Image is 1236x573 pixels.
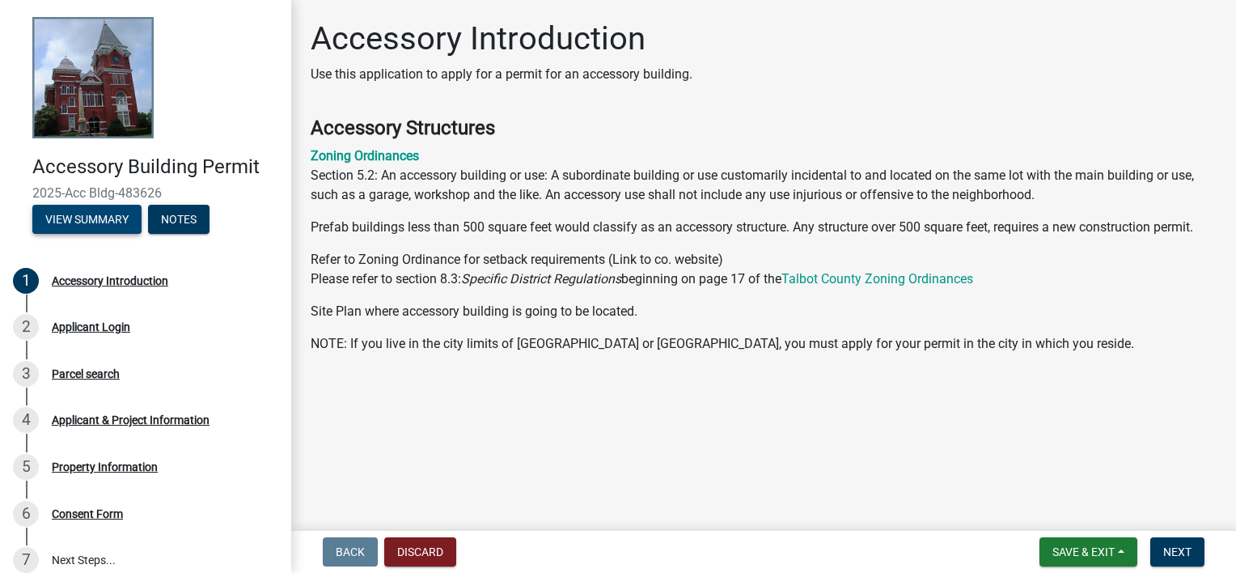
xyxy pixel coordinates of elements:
[52,275,168,286] div: Accessory Introduction
[323,537,378,567] button: Back
[13,454,39,480] div: 5
[336,545,365,558] span: Back
[32,205,142,234] button: View Summary
[13,547,39,573] div: 7
[781,271,973,286] a: Talbot County Zoning Ordinances
[32,17,154,138] img: Talbot County, Georgia
[52,508,123,520] div: Consent Form
[1163,545,1192,558] span: Next
[311,218,1217,237] p: Prefab buildings less than 500 square feet would classify as an accessory structure. Any structur...
[13,501,39,527] div: 6
[311,65,692,84] p: Use this application to apply for a permit for an accessory building.
[148,214,210,227] wm-modal-confirm: Notes
[1052,545,1115,558] span: Save & Exit
[13,361,39,387] div: 3
[13,407,39,433] div: 4
[13,314,39,340] div: 2
[13,268,39,294] div: 1
[32,185,259,201] span: 2025-Acc Bldg-483626
[52,461,158,473] div: Property Information
[311,302,1217,321] p: Site Plan where accessory building is going to be located.
[311,117,495,139] strong: Accessory Structures
[148,205,210,234] button: Notes
[1150,537,1204,567] button: Next
[1039,537,1137,567] button: Save & Exit
[384,537,456,567] button: Discard
[52,321,130,333] div: Applicant Login
[311,148,419,163] a: Zoning Ordinances
[461,271,621,286] i: Specific District Regulations
[32,155,278,179] h4: Accessory Building Permit
[32,214,142,227] wm-modal-confirm: Summary
[311,146,1217,205] p: Section 5.2: An accessory building or use: A subordinate building or use customarily incidental t...
[52,414,210,426] div: Applicant & Project Information
[311,250,1217,289] p: Refer to Zoning Ordinance for setback requirements (Link to co. website) Please refer to section ...
[311,334,1217,373] p: NOTE: If you live in the city limits of [GEOGRAPHIC_DATA] or [GEOGRAPHIC_DATA], you must apply fo...
[52,368,120,380] div: Parcel search
[311,19,692,58] h1: Accessory Introduction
